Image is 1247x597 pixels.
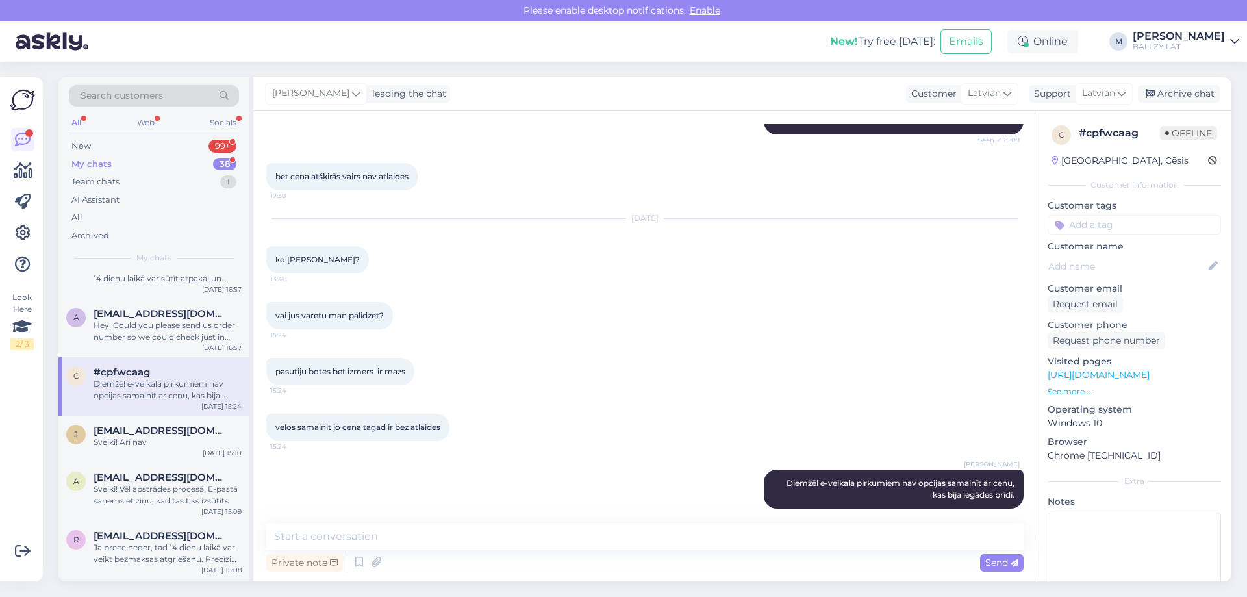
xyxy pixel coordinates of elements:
[81,89,163,103] span: Search customers
[136,252,171,264] span: My chats
[202,285,242,294] div: [DATE] 16:57
[270,191,319,201] span: 17:38
[94,437,242,448] div: Sveiki! Arī nav
[1133,31,1239,52] a: [PERSON_NAME]BALLZY LAT
[1048,449,1221,463] p: Chrome [TECHNICAL_ID]
[940,29,992,54] button: Emails
[275,366,405,376] span: pasutiju botes bet izmers ir mazs
[71,229,109,242] div: Archived
[73,476,79,486] span: a
[1048,403,1221,416] p: Operating system
[1048,199,1221,212] p: Customer tags
[1079,125,1160,141] div: # cpfwcaag
[964,459,1020,469] span: [PERSON_NAME]
[213,158,236,171] div: 38
[1048,259,1206,273] input: Add name
[830,34,935,49] div: Try free [DATE]:
[69,114,84,131] div: All
[1059,130,1064,140] span: c
[968,86,1001,101] span: Latvian
[1029,87,1071,101] div: Support
[134,114,157,131] div: Web
[1048,215,1221,235] input: Add a tag
[275,422,440,432] span: velos samainit jo cena tagad ir bez atlaides
[94,542,242,565] div: Ja prece neder, tad 14 dienu laikā var veikt bezmaksas atgriešanu. Precīzi pateikt cik ilgi aizņe...
[220,175,236,188] div: 1
[201,565,242,575] div: [DATE] 15:08
[73,535,79,544] span: r
[971,135,1020,145] span: Seen ✓ 15:09
[201,507,242,516] div: [DATE] 15:09
[275,311,384,320] span: vai jus varetu man palidzet?
[1048,416,1221,430] p: Windows 10
[1160,126,1217,140] span: Offline
[270,442,319,451] span: 15:24
[266,554,343,572] div: Private note
[906,87,957,101] div: Customer
[1109,32,1127,51] div: M
[985,557,1018,568] span: Send
[1138,85,1220,103] div: Archive chat
[94,472,229,483] span: a-dmit@inbox.lv
[71,211,82,224] div: All
[270,386,319,396] span: 15:24
[1048,495,1221,509] p: Notes
[1133,31,1225,42] div: [PERSON_NAME]
[1048,386,1221,398] p: See more ...
[74,429,78,439] span: j
[201,401,242,411] div: [DATE] 15:24
[94,366,150,378] span: #cpfwcaag
[266,212,1024,224] div: [DATE]
[94,320,242,343] div: Hey! Could you please send us order number so we could check just in case if everything is ok?
[94,530,229,542] span: renate_zarembo@inbox.lv
[1048,282,1221,296] p: Customer email
[73,371,79,381] span: c
[71,140,91,153] div: New
[94,483,242,507] div: Sveiki! Vēl apstrādes procesā! E-pastā saņemsiet ziņu, kad tas tiks izsūtīts
[971,509,1020,519] span: 17:00
[94,425,229,437] span: jevgenij986@gmail.com
[686,5,724,16] span: Enable
[10,338,34,350] div: 2 / 3
[270,330,319,340] span: 15:24
[1007,30,1078,53] div: Online
[10,88,35,112] img: Askly Logo
[1048,240,1221,253] p: Customer name
[1048,332,1165,349] div: Request phone number
[203,448,242,458] div: [DATE] 15:10
[1048,179,1221,191] div: Customer information
[71,194,120,207] div: AI Assistant
[94,308,229,320] span: andrea.petrovic007@gmail.com
[73,312,79,322] span: a
[270,274,319,284] span: 13:48
[1133,42,1225,52] div: BALLZY LAT
[94,378,242,401] div: Diemžēl e-veikala pirkumiem nav opcijas samainīt ar cenu, kas bija iegādes brīdī.
[1048,296,1123,313] div: Request email
[275,255,360,264] span: ko [PERSON_NAME]?
[787,478,1016,500] span: Diemžēl e-veikala pirkumiem nav opcijas samainīt ar cenu, kas bija iegādes brīdī.
[208,140,236,153] div: 99+
[1048,476,1221,487] div: Extra
[275,171,409,181] span: bet cena atšķirās vairs nav atlaides
[1052,154,1189,168] div: [GEOGRAPHIC_DATA], Cēsis
[272,86,349,101] span: [PERSON_NAME]
[207,114,239,131] div: Socials
[1048,369,1150,381] a: [URL][DOMAIN_NAME]
[367,87,446,101] div: leading the chat
[10,292,34,350] div: Look Here
[71,158,112,171] div: My chats
[1082,86,1115,101] span: Latvian
[71,175,120,188] div: Team chats
[1048,435,1221,449] p: Browser
[1048,355,1221,368] p: Visited pages
[830,35,858,47] b: New!
[94,261,242,285] div: Sveiki! Ja prece iegādāta e-veikalā, to 14 dienu laikā var sūtīt atpakaļ un pasūtīt vietā lielāku...
[1048,318,1221,332] p: Customer phone
[202,343,242,353] div: [DATE] 16:57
